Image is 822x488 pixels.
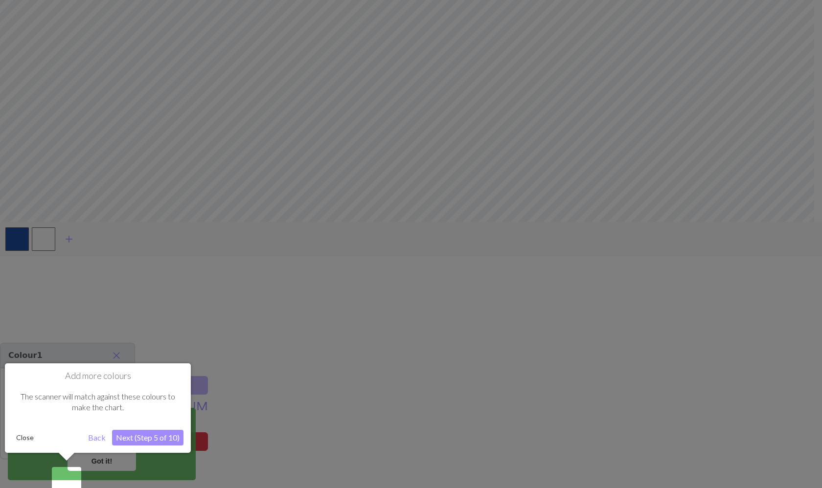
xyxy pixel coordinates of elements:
div: Add more colours [5,363,191,453]
button: Close [12,430,38,445]
button: Back [84,430,110,445]
button: Next (Step 5 of 10) [112,430,183,445]
h1: Add more colours [12,371,183,381]
div: The scanner will match against these colours to make the chart. [12,381,183,423]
